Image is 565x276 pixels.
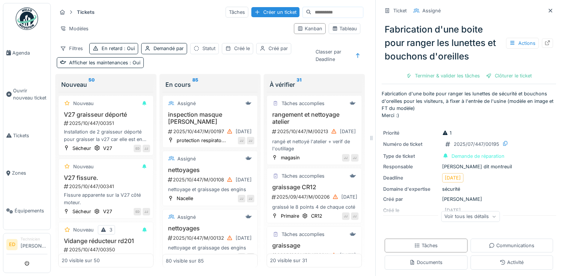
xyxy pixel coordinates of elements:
[128,60,140,65] span: : Oui
[3,154,50,192] a: Zones
[62,174,150,181] h3: V27 fissure.
[166,225,254,232] h3: nettoyages
[238,195,245,202] div: JJ
[297,80,301,89] sup: 31
[351,212,358,220] div: JJ
[63,183,150,190] div: 2025/10/447/00341
[236,128,252,135] div: [DATE]
[383,153,439,160] div: Type de ticket
[270,184,358,191] h3: graissage CR12
[177,195,193,202] div: Nacelle
[340,252,356,259] div: [DATE]
[506,38,539,49] div: Actions
[74,9,97,16] strong: Tickets
[166,257,204,264] div: 80 visible sur 85
[167,175,254,184] div: 2025/10/447/M/00108
[62,237,150,245] h3: Vidange réducteur rd201
[454,141,499,148] div: 2025/07/447/00195
[383,163,439,170] div: Responsable
[12,169,47,177] span: Zones
[383,185,439,193] div: Domaine d'expertise
[166,186,254,193] div: nettoyage et graissage des engins
[72,145,91,152] div: Sécheur
[268,45,288,52] div: Créé par
[270,80,359,89] div: À vérifier
[62,111,150,118] h3: V27 graisseur déporté
[382,90,556,119] p: Fabrication d'une boite pour ranger les lunettes de sécurité et bouchons d'oreilles pour les visi...
[165,80,255,89] div: En cours
[403,71,483,81] div: Terminer & valider les tâches
[122,46,135,51] span: : Oui
[13,87,47,101] span: Ouvrir nouveau ticket
[312,46,351,64] div: Classer par Deadline
[251,7,299,17] div: Créer un ticket
[282,172,325,180] div: Tâches accomplies
[177,214,196,221] div: Assigné
[143,145,150,152] div: JJ
[15,207,47,214] span: Équipements
[271,251,358,260] div: 2025/09/447/M/00211
[500,259,524,266] div: Activité
[63,246,150,253] div: 2025/10/447/00350
[445,174,461,181] div: [DATE]
[6,236,47,254] a: ED Technicien[PERSON_NAME]
[270,138,358,152] div: rangé et nettoyé l'atelier + verif de l'outillage
[382,20,556,66] div: Fabrication d'une boite pour ranger les lunettes et bouchons d'oreilles
[270,203,358,211] div: graissé le 8 points 4 de chaque coté
[109,226,112,233] div: 3
[332,25,357,32] div: Tableau
[270,257,307,264] div: 20 visible sur 31
[271,192,358,202] div: 2025/09/447/M/00206
[489,242,534,249] div: Communications
[13,132,47,139] span: Tickets
[166,111,254,125] h3: inspection masque [PERSON_NAME]
[393,7,407,14] div: Ticket
[3,72,50,117] a: Ouvrir nouveau ticket
[247,137,254,144] div: JJ
[57,23,92,34] div: Modèles
[271,127,358,136] div: 2025/10/447/M/00213
[414,242,438,249] div: Tâches
[62,257,100,264] div: 20 visible sur 50
[69,59,140,66] div: Afficher les maintenances
[61,80,150,89] div: Nouveau
[167,127,254,136] div: 2025/10/447/M/00197
[166,244,254,251] div: nettoyage et graissage des engins
[226,7,248,18] div: Tâches
[451,153,505,160] div: Demande de réparation
[342,212,350,220] div: JJ
[383,141,439,148] div: Numéro de ticket
[167,233,254,243] div: 2025/10/447/M/00132
[166,166,254,174] h3: nettoyages
[73,226,94,233] div: Nouveau
[62,191,150,206] div: Fissure apparente sur la V27 côté moteur.
[12,49,47,56] span: Agenda
[3,117,50,154] a: Tickets
[383,129,439,137] div: Priorité
[236,234,252,242] div: [DATE]
[21,236,47,242] div: Technicien
[281,212,299,220] div: Primaire
[351,154,358,162] div: JJ
[134,208,141,215] div: ED
[383,185,555,193] div: sécurité
[177,100,196,107] div: Assigné
[281,154,300,161] div: magasin
[238,137,245,144] div: JJ
[234,45,250,52] div: Créé le
[16,7,38,30] img: Badge_color-CXgf-gQk.svg
[311,212,322,220] div: CR12
[3,192,50,230] a: Équipements
[270,111,358,125] h3: rangement et nettoyage atelier
[422,7,441,14] div: Assigné
[483,71,535,81] div: Clôturer le ticket
[383,163,555,170] div: [PERSON_NAME] dit montreuil
[57,43,86,54] div: Filtres
[72,208,91,215] div: Sécheur
[103,208,112,215] div: V27
[134,145,141,152] div: ED
[340,128,356,135] div: [DATE]
[236,176,252,183] div: [DATE]
[297,25,322,32] div: Kanban
[282,231,325,238] div: Tâches accomplies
